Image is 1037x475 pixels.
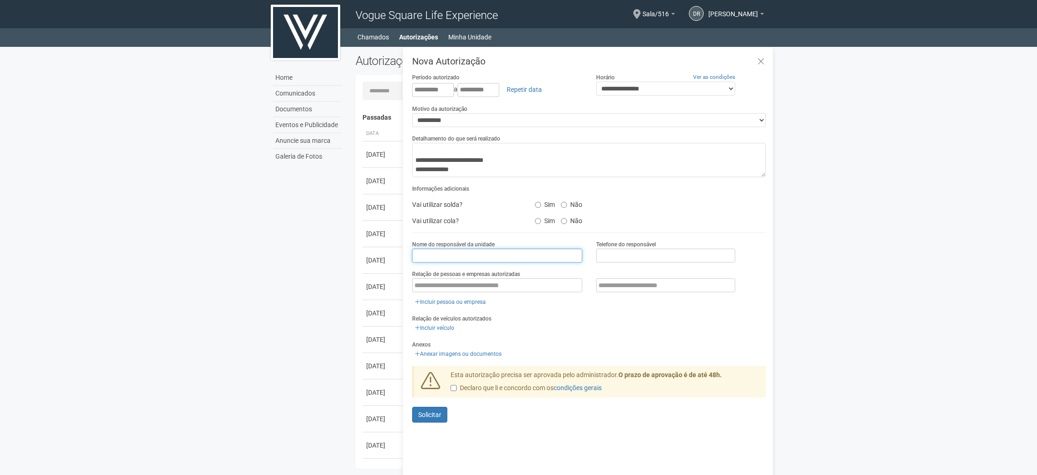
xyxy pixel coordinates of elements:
h2: Autorizações [356,54,554,68]
input: Declaro que li e concordo com oscondições gerais [451,385,457,391]
h3: Nova Autorização [412,57,766,66]
h4: Passadas [363,114,760,121]
img: logo.jpg [271,5,340,60]
div: [DATE] [366,229,401,238]
a: condições gerais [553,384,602,392]
div: [DATE] [366,388,401,397]
a: Eventos e Publicidade [273,117,342,133]
input: Não [561,202,567,208]
div: Vai utilizar solda? [405,198,528,212]
label: Nome do responsável da unidade [412,240,495,249]
input: Sim [535,218,541,224]
span: Vogue Square Life Experience [356,9,498,22]
a: Minha Unidade [448,31,491,44]
div: [DATE] [366,414,401,424]
a: Anexar imagens ou documentos [412,349,504,359]
div: [DATE] [366,441,401,450]
span: Sala/516 [643,1,669,18]
a: Autorizações [399,31,438,44]
label: Motivo da autorização [412,105,467,113]
a: Anuncie sua marca [273,133,342,149]
div: [DATE] [366,150,401,159]
span: Denise Ribeiro Pessoa [708,1,758,18]
a: Ver as condições [693,74,735,80]
a: DR [689,6,704,21]
th: Data [363,126,404,141]
strong: O prazo de aprovação é de até 48h. [618,371,722,379]
div: [DATE] [366,308,401,318]
div: [DATE] [366,361,401,371]
div: [DATE] [366,282,401,291]
div: Esta autorização precisa ser aprovada pelo administrador. [444,371,766,398]
a: Repetir data [501,82,548,97]
a: Galeria de Fotos [273,149,342,164]
label: Declaro que li e concordo com os [451,384,602,393]
div: a [412,82,582,97]
span: Solicitar [418,411,441,418]
div: [DATE] [366,335,401,344]
label: Não [561,214,582,225]
label: Relação de veículos autorizados [412,315,491,323]
a: Chamados [357,31,389,44]
label: Informações adicionais [412,185,469,193]
label: Período autorizado [412,73,459,82]
a: Incluir pessoa ou empresa [412,297,489,307]
label: Detalhamento do que será realizado [412,135,500,143]
label: Horário [596,73,615,82]
a: Home [273,70,342,86]
label: Não [561,198,582,209]
a: Sala/516 [643,12,675,19]
label: Sim [535,198,555,209]
a: Documentos [273,102,342,117]
div: [DATE] [366,176,401,186]
a: Comunicados [273,86,342,102]
div: [DATE] [366,203,401,212]
div: Vai utilizar cola? [405,214,528,228]
input: Não [561,218,567,224]
label: Sim [535,214,555,225]
div: [DATE] [366,256,401,265]
a: Incluir veículo [412,323,457,333]
a: [PERSON_NAME] [708,12,764,19]
input: Sim [535,202,541,208]
label: Relação de pessoas e empresas autorizadas [412,270,520,278]
label: Telefone do responsável [596,240,656,249]
label: Anexos [412,340,431,349]
button: Solicitar [412,407,447,423]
